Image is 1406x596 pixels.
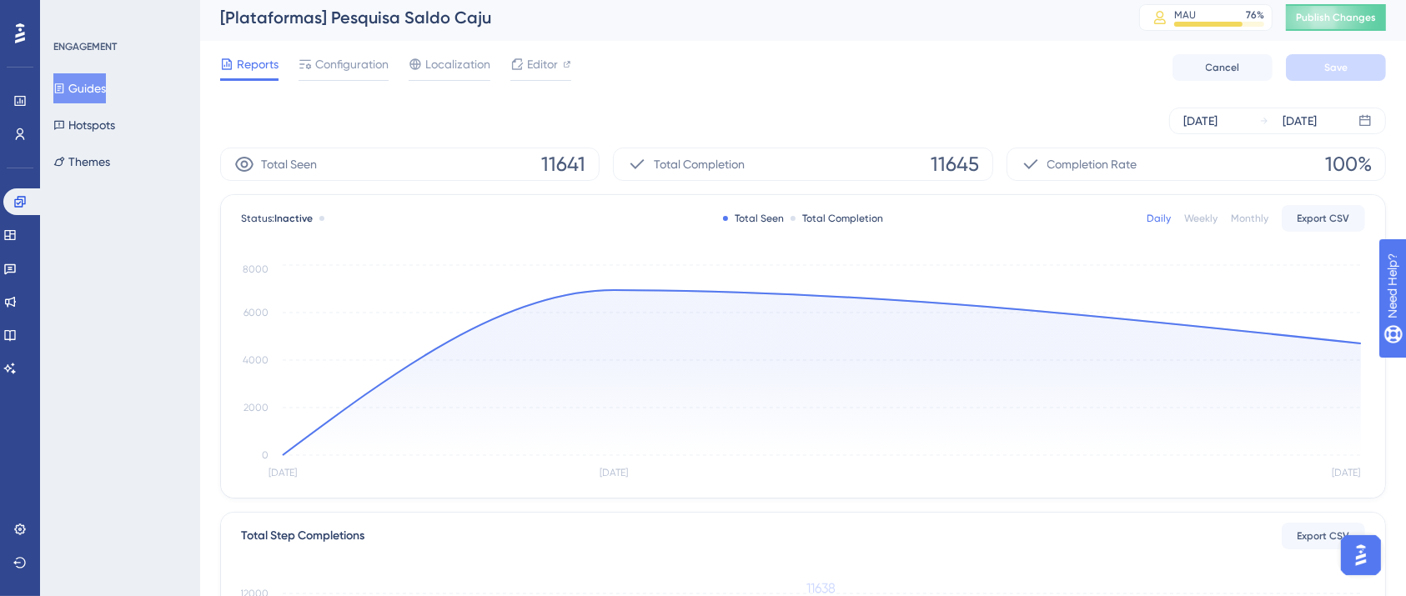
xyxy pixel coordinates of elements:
tspan: 0 [262,449,269,461]
span: Export CSV [1298,529,1350,543]
span: Status: [241,212,313,225]
div: Weekly [1184,212,1218,225]
div: [DATE] [1283,111,1317,131]
button: Publish Changes [1286,4,1386,31]
span: Inactive [274,213,313,224]
tspan: [DATE] [269,468,297,479]
tspan: [DATE] [600,468,628,479]
div: ENGAGEMENT [53,40,117,53]
div: 76 % [1246,8,1264,22]
div: Total Completion [791,212,883,225]
button: Save [1286,54,1386,81]
span: Cancel [1206,61,1240,74]
span: Reports [237,54,279,74]
span: 11641 [541,151,585,178]
div: Monthly [1231,212,1268,225]
iframe: UserGuiding AI Assistant Launcher [1336,530,1386,580]
div: Daily [1147,212,1171,225]
span: Total Completion [654,154,745,174]
button: Themes [53,147,110,177]
tspan: 4000 [243,354,269,366]
span: Completion Rate [1047,154,1137,174]
div: MAU [1174,8,1196,22]
span: Total Seen [261,154,317,174]
span: Localization [425,54,490,74]
tspan: [DATE] [1332,468,1360,479]
span: Configuration [315,54,389,74]
div: [DATE] [1183,111,1218,131]
span: Need Help? [39,4,104,24]
span: 11645 [931,151,979,178]
button: Export CSV [1282,523,1365,549]
tspan: 2000 [244,402,269,413]
span: Export CSV [1298,212,1350,225]
button: Hotspots [53,110,115,140]
div: Total Seen [723,212,784,225]
span: Editor [527,54,558,74]
tspan: 6000 [244,307,269,318]
span: Save [1324,61,1348,74]
tspan: 8000 [243,263,269,275]
span: Publish Changes [1296,11,1376,24]
div: Total Step Completions [241,526,364,546]
button: Cancel [1173,54,1273,81]
button: Guides [53,73,106,103]
div: [Plataformas] Pesquisa Saldo Caju [220,6,1097,29]
span: 100% [1325,151,1372,178]
tspan: 11638 [807,580,836,596]
button: Export CSV [1282,205,1365,232]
